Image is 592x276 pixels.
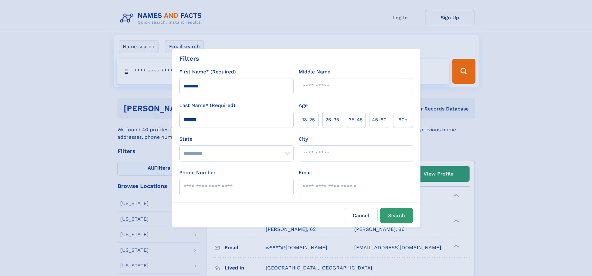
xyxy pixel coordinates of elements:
[325,116,339,124] span: 25‑35
[179,135,294,143] label: State
[299,135,308,143] label: City
[299,68,330,76] label: Middle Name
[380,208,413,223] button: Search
[179,102,235,109] label: Last Name* (Required)
[179,54,199,63] div: Filters
[299,169,312,176] label: Email
[372,116,387,124] span: 45‑60
[179,169,216,176] label: Phone Number
[302,116,315,124] span: 18‑25
[345,208,378,223] label: Cancel
[349,116,363,124] span: 35‑45
[299,102,308,109] label: Age
[179,68,236,76] label: First Name* (Required)
[398,116,408,124] span: 60+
